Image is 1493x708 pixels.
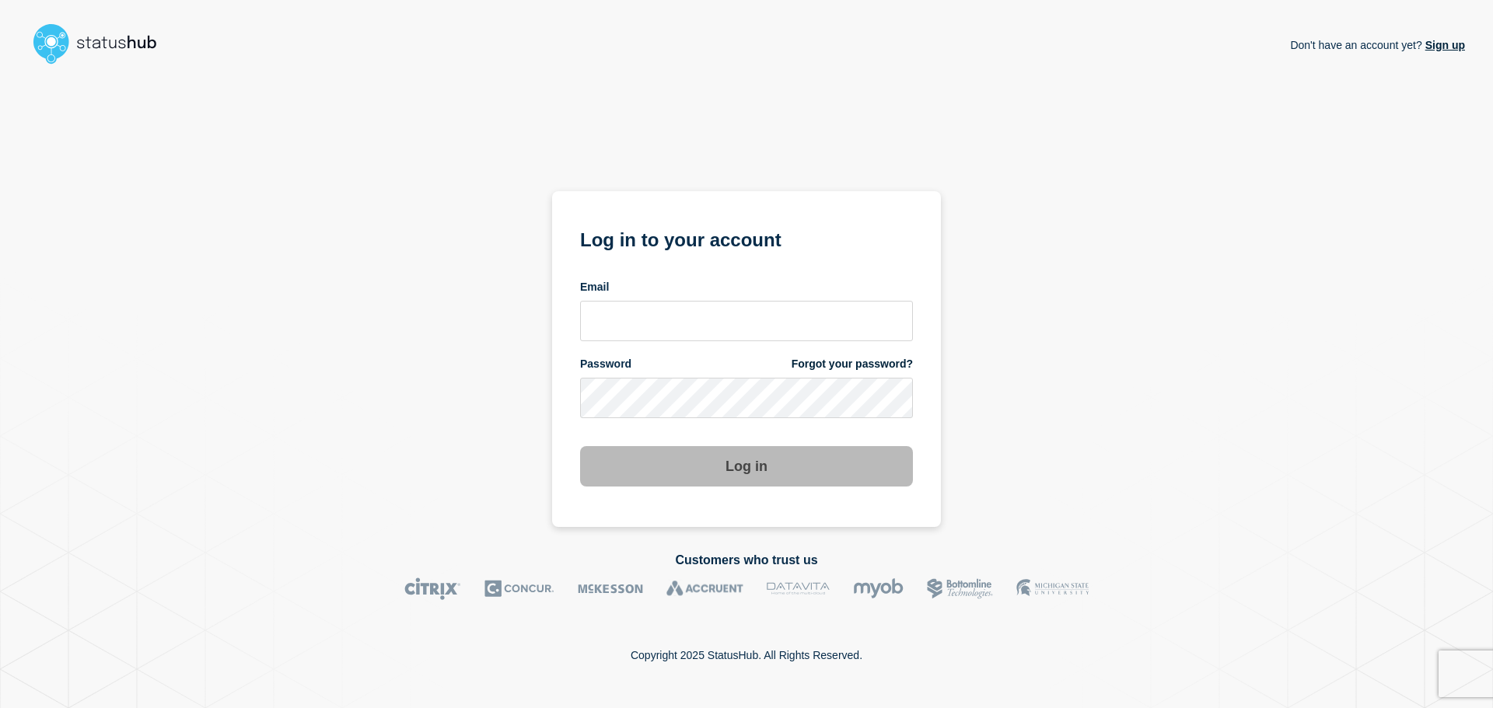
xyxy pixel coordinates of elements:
[580,357,631,371] span: Password
[666,577,743,600] img: Accruent logo
[580,446,913,487] button: Log in
[578,577,643,600] img: McKesson logo
[404,577,461,600] img: Citrix logo
[767,577,830,600] img: DataVita logo
[1290,26,1465,64] p: Don't have an account yet?
[28,553,1465,567] h2: Customers who trust us
[580,301,913,341] input: email input
[792,357,913,371] a: Forgot your password?
[927,577,993,600] img: Bottomline logo
[580,280,609,295] span: Email
[580,224,913,253] h1: Log in to your account
[1016,577,1089,600] img: MSU logo
[1422,39,1465,51] a: Sign up
[631,649,862,661] p: Copyright 2025 StatusHub. All Rights Reserved.
[484,577,554,600] img: Concur logo
[28,19,176,68] img: StatusHub logo
[580,378,913,418] input: password input
[853,577,904,600] img: myob logo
